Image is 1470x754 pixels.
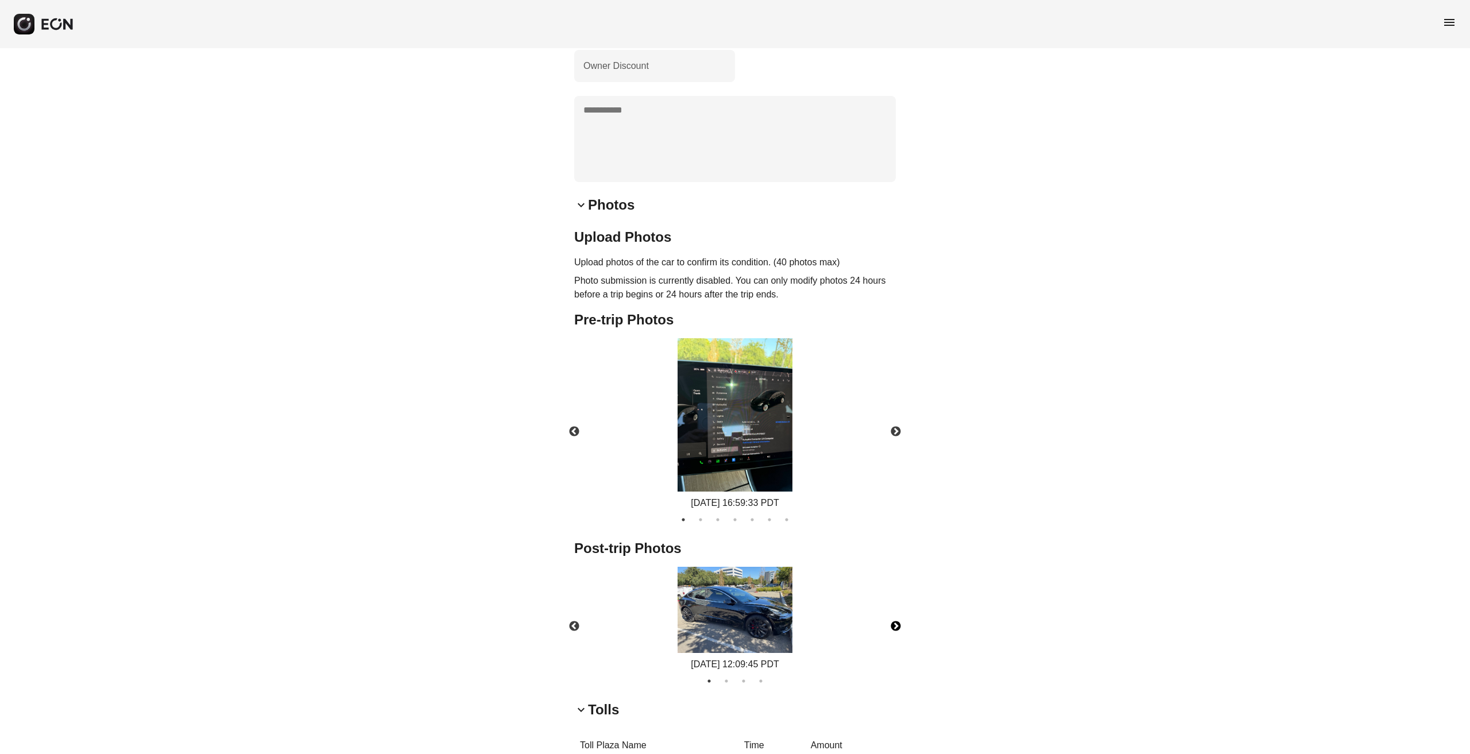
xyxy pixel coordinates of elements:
[876,606,916,647] button: Next
[583,59,649,73] label: Owner Discount
[588,196,635,214] h2: Photos
[678,338,792,492] img: https://fastfleet.me/rails/active_storage/blobs/redirect/eyJfcmFpbHMiOnsibWVzc2FnZSI6IkJBaHBBK3Rw...
[729,514,741,525] button: 4
[721,675,732,687] button: 2
[678,567,792,653] img: https://fastfleet.me/rails/active_storage/blobs/redirect/eyJfcmFpbHMiOnsibWVzc2FnZSI6IkJBaHBBeFZy...
[678,514,689,525] button: 1
[678,496,792,510] div: [DATE] 16:59:33 PDT
[574,539,896,558] h2: Post-trip Photos
[554,412,594,452] button: Previous
[574,228,896,246] h2: Upload Photos
[554,606,594,647] button: Previous
[574,274,896,301] p: Photo submission is currently disabled. You can only modify photos 24 hours before a trip begins ...
[764,514,775,525] button: 6
[712,514,724,525] button: 3
[1442,16,1456,29] span: menu
[703,675,715,687] button: 1
[574,703,588,717] span: keyboard_arrow_down
[574,311,896,329] h2: Pre-trip Photos
[574,198,588,212] span: keyboard_arrow_down
[574,256,896,269] p: Upload photos of the car to confirm its condition. (40 photos max)
[695,514,706,525] button: 2
[678,658,792,671] div: [DATE] 12:09:45 PDT
[876,412,916,452] button: Next
[755,675,767,687] button: 4
[588,701,619,719] h2: Tolls
[746,514,758,525] button: 5
[781,514,792,525] button: 7
[738,675,749,687] button: 3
